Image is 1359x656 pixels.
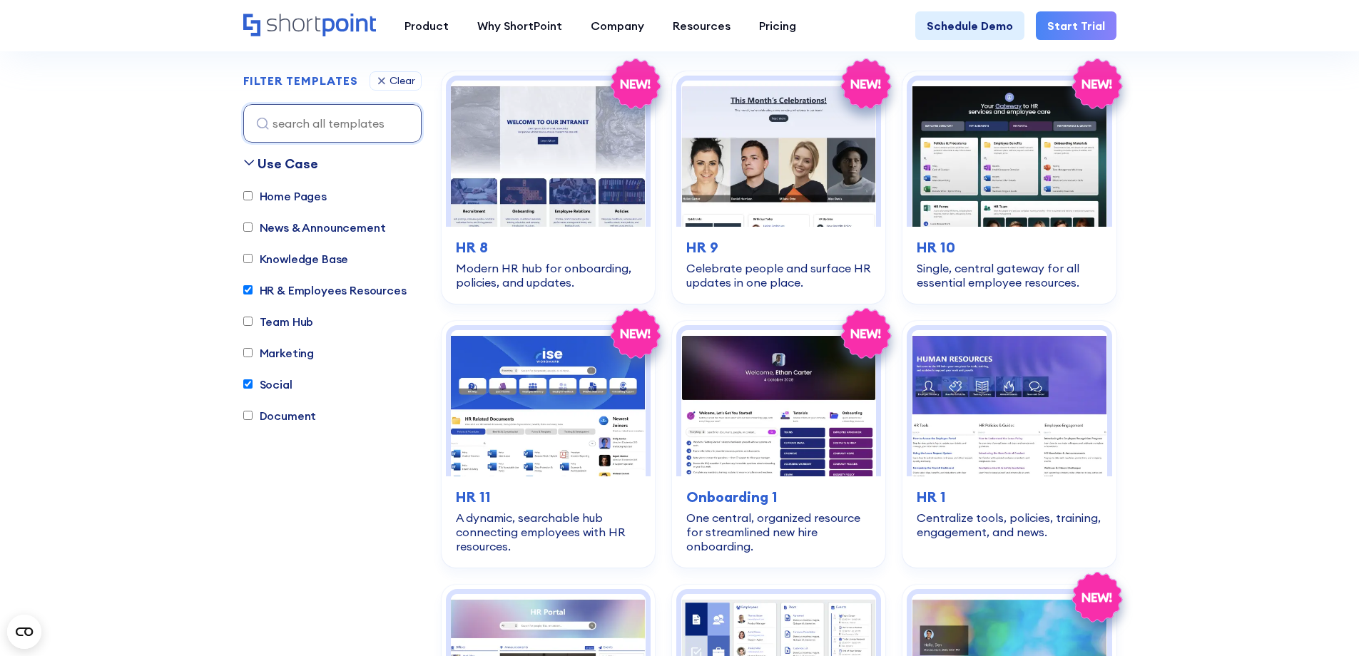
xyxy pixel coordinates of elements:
input: News & Announcement [243,223,253,232]
a: Start Trial [1036,11,1116,40]
h3: HR 8 [456,237,641,258]
h3: HR 10 [917,237,1101,258]
button: Open CMP widget [7,615,41,649]
a: Why ShortPoint [463,11,576,40]
div: Why ShortPoint [477,17,562,34]
div: FILTER TEMPLATES [243,76,358,87]
div: Company [591,17,644,34]
a: Resources [658,11,745,40]
input: Social [243,380,253,389]
input: HR & Employees Resources [243,286,253,295]
div: Celebrate people and surface HR updates in one place. [686,261,871,289]
a: Company [576,11,658,40]
label: Social [243,376,292,393]
a: HR 8 – SharePoint HR Template: Modern HR hub for onboarding, policies, and updates.HR 8Modern HR ... [442,71,655,304]
a: Schedule Demo [915,11,1024,40]
h3: HR 9 [686,237,871,258]
label: HR & Employees Resources [243,282,407,299]
a: HR 10 – HR Intranet Page: Single, central gateway for all essential employee resources.HR 10Singl... [902,71,1116,304]
h3: HR 1 [917,486,1101,508]
label: Document [243,407,317,424]
img: HR 8 – SharePoint HR Template: Modern HR hub for onboarding, policies, and updates. [451,81,646,227]
img: HR 10 – HR Intranet Page: Single, central gateway for all essential employee resources. [912,81,1106,227]
label: Team Hub [243,313,314,330]
div: Single, central gateway for all essential employee resources. [917,261,1101,289]
label: Home Pages [243,188,327,205]
img: HR 9 – HR Template: Celebrate people and surface HR updates in one place. [681,81,876,227]
h3: HR 11 [456,486,641,508]
input: Document [243,411,253,421]
div: A dynamic, searchable hub connecting employees with HR resources. [456,511,641,553]
div: Modern HR hub for onboarding, policies, and updates. [456,261,641,289]
div: Centralize tools, policies, training, engagement, and news. [917,511,1101,539]
a: Home [243,14,376,38]
a: HR 9 – HR Template: Celebrate people and surface HR updates in one place.HR 9Celebrate people and... [672,71,885,304]
div: One central, organized resource for streamlined new hire onboarding. [686,511,871,553]
img: HR 11 – Human Resources Website Template: A dynamic, searchable hub connecting employees with HR ... [451,330,646,476]
input: search all templates [243,104,422,143]
h3: Onboarding 1 [686,486,871,508]
div: Clear [390,76,415,86]
div: Resources [673,17,731,34]
input: Team Hub [243,317,253,327]
a: HR 1 – Human Resources Template: Centralize tools, policies, training, engagement, and news.HR 1C... [902,321,1116,568]
img: Onboarding 1 – SharePoint Onboarding Template: One central, organized resource for streamlined ne... [681,330,876,476]
img: HR 1 – Human Resources Template: Centralize tools, policies, training, engagement, and news. [912,330,1106,476]
label: Knowledge Base [243,250,349,267]
div: Pricing [759,17,796,34]
label: Marketing [243,344,315,362]
input: Marketing [243,349,253,358]
input: Home Pages [243,192,253,201]
a: Product [390,11,463,40]
a: HR 11 – Human Resources Website Template: A dynamic, searchable hub connecting employees with HR ... [442,321,655,568]
a: Pricing [745,11,810,40]
input: Knowledge Base [243,255,253,264]
a: Onboarding 1 – SharePoint Onboarding Template: One central, organized resource for streamlined ne... [672,321,885,568]
div: Product [404,17,449,34]
label: News & Announcement [243,219,386,236]
iframe: Chat Widget [1288,588,1359,656]
div: Use Case [258,154,318,173]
